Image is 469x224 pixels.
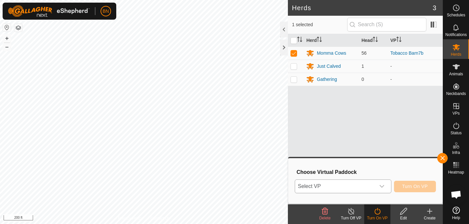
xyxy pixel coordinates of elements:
[296,169,436,175] h3: Choose Virtual Paddock
[364,215,390,221] div: Turn On VP
[448,170,464,174] span: Heatmap
[150,215,170,221] a: Contact Us
[297,38,302,43] p-sorticon: Activate to sort
[14,24,22,32] button: Map Layers
[362,50,367,56] span: 56
[388,34,443,47] th: VP
[388,60,443,73] td: -
[443,204,469,222] a: Help
[317,50,346,57] div: Momma Cows
[3,43,11,51] button: –
[359,34,388,47] th: Head
[103,8,109,15] span: BN
[338,215,364,221] div: Turn Off VP
[390,215,417,221] div: Edit
[295,180,375,193] span: Select VP
[3,34,11,42] button: +
[3,24,11,31] button: Reset Map
[8,5,90,17] img: Gallagher Logo
[317,63,341,70] div: Just Calved
[451,52,461,56] span: Herds
[362,77,364,82] span: 0
[375,180,388,193] div: dropdown trigger
[390,50,423,56] a: Tobacco Barn7b
[402,184,428,189] span: Turn On VP
[118,215,143,221] a: Privacy Policy
[304,34,359,47] th: Herd
[394,181,436,192] button: Turn On VP
[417,215,443,221] div: Create
[396,38,402,43] p-sorticon: Activate to sort
[317,38,322,43] p-sorticon: Activate to sort
[388,73,443,86] td: -
[446,185,466,204] div: Open chat
[447,13,465,17] span: Schedules
[317,76,337,83] div: Gathering
[449,72,463,76] span: Animals
[446,92,466,96] span: Neckbands
[450,131,461,135] span: Status
[292,4,432,12] h2: Herds
[452,111,460,115] span: VPs
[373,38,378,43] p-sorticon: Activate to sort
[347,18,426,31] input: Search (S)
[452,216,460,220] span: Help
[445,33,467,37] span: Notifications
[362,64,364,69] span: 1
[319,216,331,220] span: Delete
[292,21,347,28] span: 1 selected
[433,3,436,13] span: 3
[452,151,460,155] span: Infra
